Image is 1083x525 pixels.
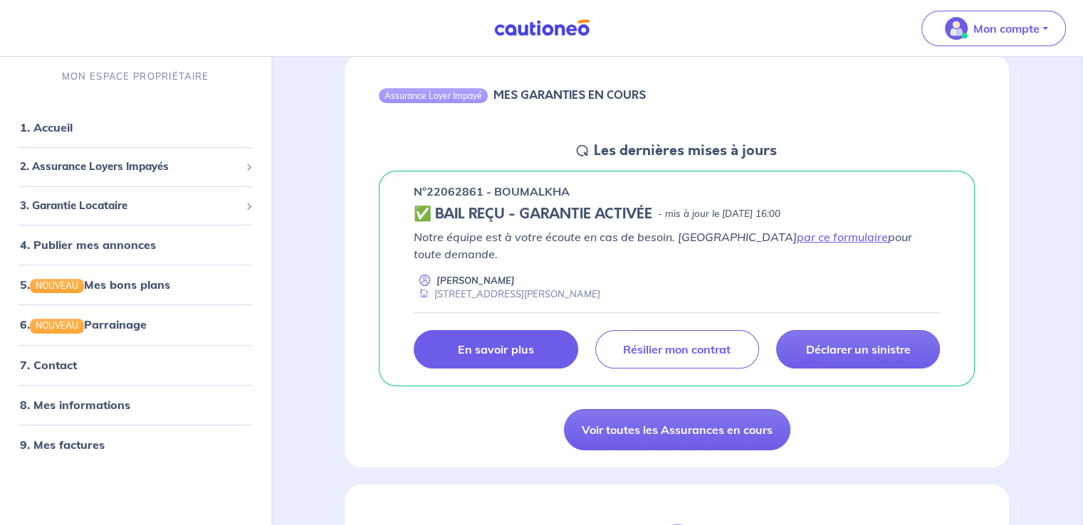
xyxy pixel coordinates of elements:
[776,330,940,368] a: Déclarer un sinistre
[414,287,600,301] div: [STREET_ADDRESS][PERSON_NAME]
[493,88,646,102] h6: MES GARANTIES EN COURS
[564,409,790,450] a: Voir toutes les Assurances en cours
[436,274,515,287] p: [PERSON_NAME]
[6,390,265,418] div: 8. Mes informations
[805,342,910,356] p: Déclarer un sinistre
[6,153,265,181] div: 2. Assurance Loyers Impayés
[973,20,1040,37] p: Mon compte
[20,120,73,134] a: 1. Accueil
[20,437,105,451] a: 9. Mes factures
[414,183,570,200] p: n°22062861 - BOUMALKHA
[20,357,77,371] a: 7. Contact
[945,17,968,40] img: illu_account_valid_menu.svg
[658,207,780,221] p: - mis à jour le [DATE] 16:00
[6,113,265,142] div: 1. Accueil
[414,228,940,262] p: Notre équipe est à votre écoute en cas de besoin. [GEOGRAPHIC_DATA] pour toute demande.
[797,230,888,244] a: par ce formulaire
[62,70,209,83] p: MON ESPACE PROPRIÉTAIRE
[20,197,240,213] span: 3. Garantie Locataire
[414,330,577,368] a: En savoir plus
[595,330,759,368] a: Résilier mon contrat
[414,206,652,223] h5: ✅ BAIL REÇU - GARANTIE ACTIVÉE
[6,430,265,458] div: 9. Mes factures
[921,11,1066,46] button: illu_account_valid_menu.svgMon compte
[6,350,265,378] div: 7. Contact
[488,19,595,37] img: Cautioneo
[623,342,731,356] p: Résilier mon contrat
[6,230,265,259] div: 4. Publier mes annonces
[6,310,265,339] div: 6.NOUVEAUParrainage
[20,238,156,252] a: 4. Publier mes annonces
[20,159,240,175] span: 2. Assurance Loyers Impayés
[20,397,130,411] a: 8. Mes informations
[6,191,265,219] div: 3. Garantie Locataire
[594,142,777,159] h5: Les dernières mises à jours
[414,206,940,223] div: state: CONTRACT-VALIDATED, Context: ,MAYBE-CERTIFICATE,,LESSOR-DOCUMENTS,IS-ODEALIM
[20,277,170,292] a: 5.NOUVEAUMes bons plans
[20,317,147,332] a: 6.NOUVEAUParrainage
[6,270,265,299] div: 5.NOUVEAUMes bons plans
[379,88,488,102] div: Assurance Loyer Impayé
[458,342,533,356] p: En savoir plus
